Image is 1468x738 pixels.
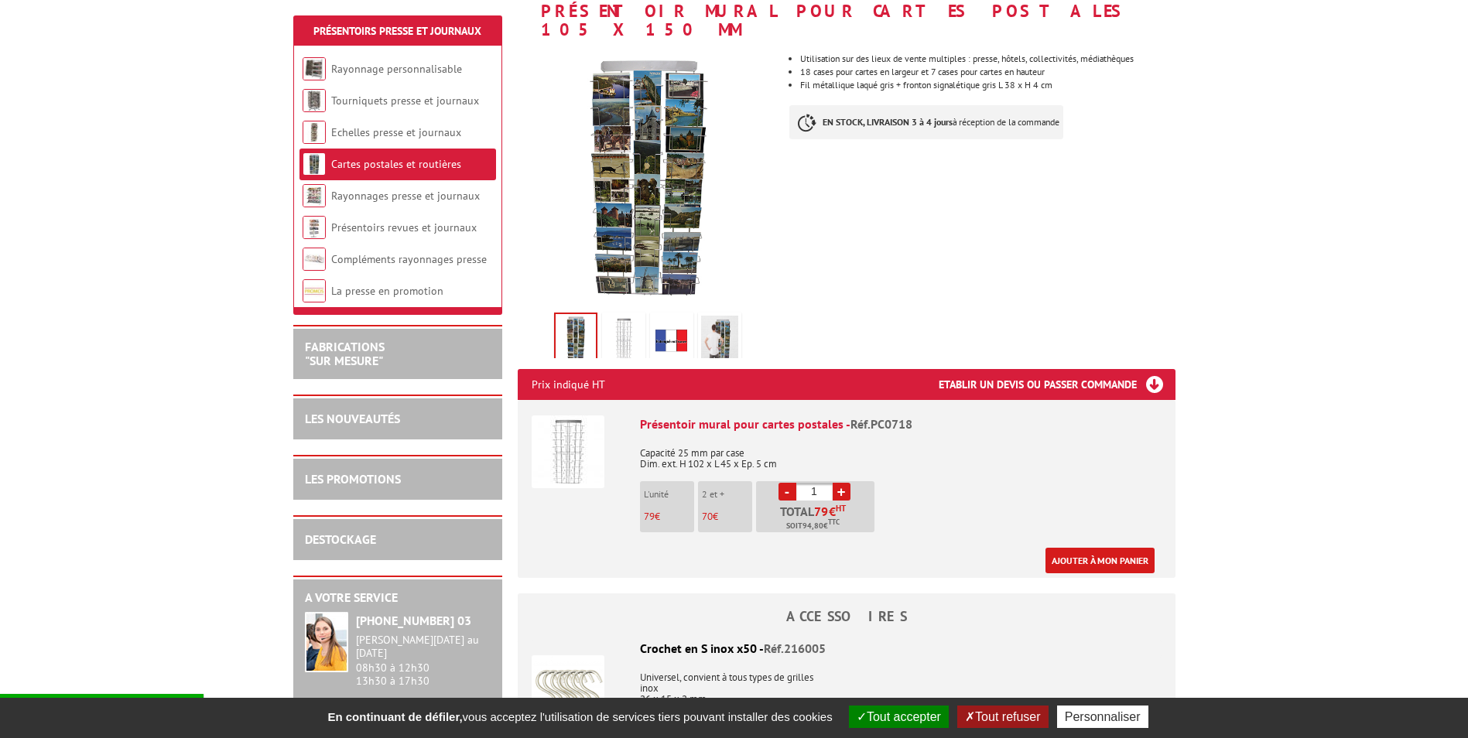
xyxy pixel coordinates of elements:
[760,505,874,532] p: Total
[702,489,752,500] p: 2 et +
[327,710,462,723] strong: En continuant de défiler,
[305,339,385,368] a: FABRICATIONS"Sur Mesure"
[789,105,1063,139] p: à réception de la commande
[303,279,326,302] img: La presse en promotion
[305,471,401,487] a: LES PROMOTIONS
[356,634,491,660] div: [PERSON_NAME][DATE] au [DATE]
[850,416,912,432] span: Réf.PC0718
[532,640,1162,658] div: Crochet en S inox x50 -
[764,641,826,656] span: Réf.216005
[701,316,738,364] img: pc0718_porte_cartes_postales_gris_situation.jpg
[532,415,604,488] img: Présentoir mural pour cartes postales
[320,710,840,723] span: vous acceptez l'utilisation de services tiers pouvant installer des cookies
[331,62,462,76] a: Rayonnage personnalisable
[303,121,326,144] img: Echelles presse et journaux
[1045,548,1155,573] a: Ajouter à mon panier
[814,505,829,518] span: 79
[702,511,752,522] p: €
[644,511,694,522] p: €
[800,67,1175,77] li: 18 cases pour cartes en largeur et 7 cases pour cartes en hauteur
[605,316,642,364] img: pc0718_porte_cartes_postales_gris.jpg
[640,415,1162,433] div: Présentoir mural pour cartes postales -
[303,216,326,239] img: Présentoirs revues et journaux
[939,369,1175,400] h3: Etablir un devis ou passer commande
[640,437,1162,470] p: Capacité 25 mm par case Dim. ext. H 102 x L 45 x Ep. 5 cm
[305,612,348,672] img: widget-service.jpg
[518,609,1175,624] h4: ACCESSOIRES
[828,518,840,526] sup: TTC
[303,152,326,176] img: Cartes postales et routières
[303,57,326,80] img: Rayonnage personnalisable
[303,184,326,207] img: Rayonnages presse et journaux
[653,316,690,364] img: edimeta_produit_fabrique_en_france.jpg
[305,411,400,426] a: LES NOUVEAUTÉS
[836,503,846,514] sup: HT
[532,369,605,400] p: Prix indiqué HT
[518,46,778,307] img: pc0718_gris_cartes_postales.jpg
[800,80,1175,90] li: Fil métallique laqué gris + fronton signalétique gris L 38 x H 4 cm
[957,706,1048,728] button: Tout refuser
[556,314,596,362] img: pc0718_gris_cartes_postales.jpg
[331,252,487,266] a: Compléments rayonnages presse
[800,54,1175,63] li: Utilisation sur des lieux de vente multiples : presse, hôtels, collectivités, médiathèques
[833,483,850,501] a: +
[849,706,949,728] button: Tout accepter
[303,89,326,112] img: Tourniquets presse et journaux
[702,510,713,523] span: 70
[829,505,836,518] span: €
[356,613,471,628] strong: [PHONE_NUMBER] 03
[305,591,491,605] h2: A votre service
[331,125,461,139] a: Echelles presse et journaux
[303,248,326,271] img: Compléments rayonnages presse
[532,661,1162,716] p: Universel, convient à tous types de grilles inox 26 x 15 x 2 mm inox
[331,284,443,298] a: La presse en promotion
[331,94,479,108] a: Tourniquets presse et journaux
[331,157,461,171] a: Cartes postales et routières
[786,520,840,532] span: Soit €
[532,655,604,728] img: Crochet en S inox x50
[356,634,491,687] div: 08h30 à 12h30 13h30 à 17h30
[305,531,376,547] a: DESTOCKAGE
[802,520,823,532] span: 94,80
[331,220,477,234] a: Présentoirs revues et journaux
[313,24,481,38] a: Présentoirs Presse et Journaux
[644,489,694,500] p: L'unité
[331,189,480,203] a: Rayonnages presse et journaux
[778,483,796,501] a: -
[644,510,655,523] span: 79
[823,116,953,128] strong: EN STOCK, LIVRAISON 3 à 4 jours
[1057,706,1148,728] button: Personnaliser (fenêtre modale)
